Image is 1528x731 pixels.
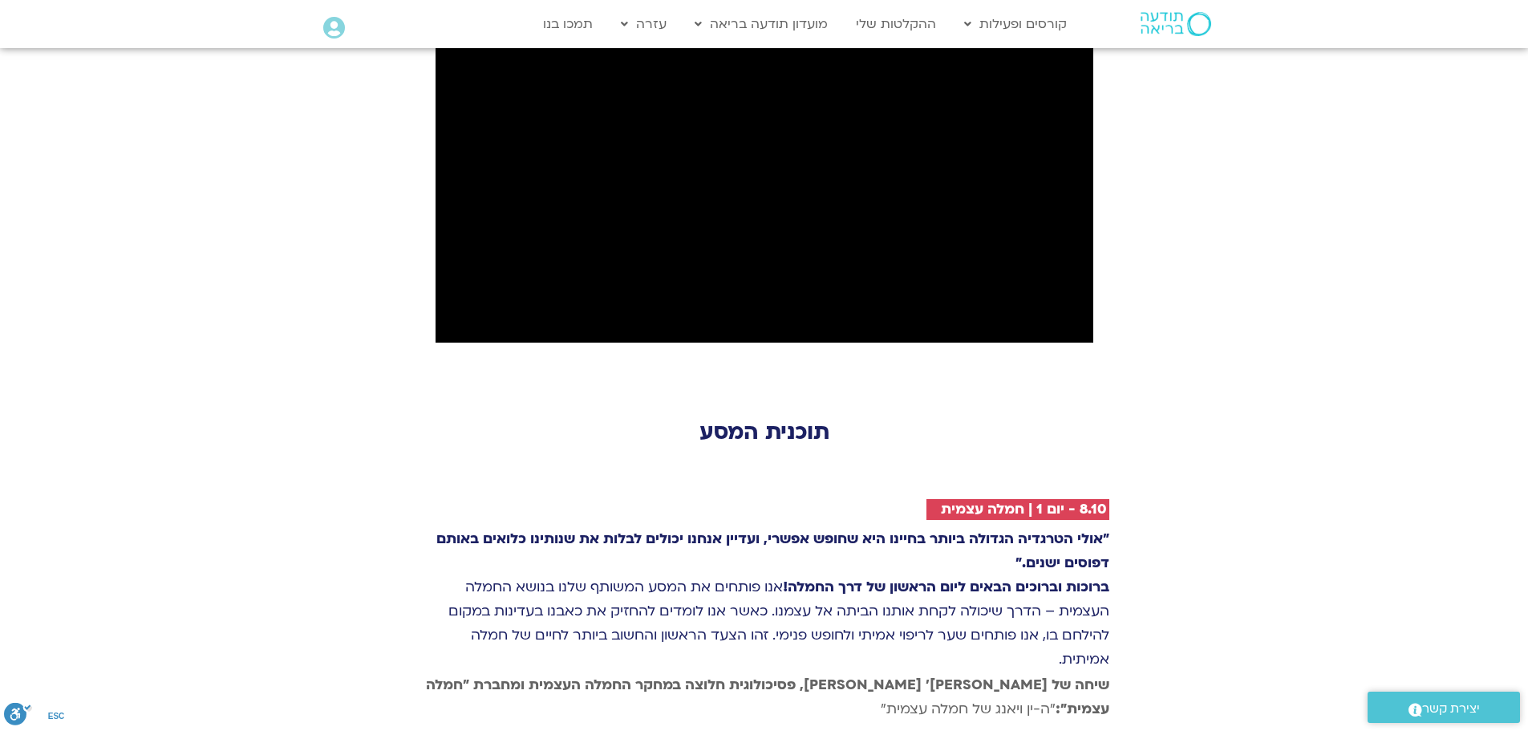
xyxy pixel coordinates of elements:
span: יצירת קשר [1422,698,1480,720]
span: "ה-ין ויאנג של חמלה עצמית" [426,676,1109,718]
strong: ברוכות וברוכים הבאים ליום הראשון של דרך החמלה! [783,578,1109,596]
a: ההקלטות שלי [848,9,944,39]
a: יצירת קשר [1368,692,1520,723]
a: תמכו בנו [535,9,601,39]
strong: "אולי הטרגדיה הגדולה ביותר בחיינו היא שחופש אפשרי, ועדיין אנחנו יכולים לבלות את שנותינו כלואים בא... [436,530,1109,572]
a: מועדון תודעה בריאה [687,9,836,39]
a: קורסים ופעילות [956,9,1075,39]
h2: 8.10 - יום 1 | חמלה עצמית [941,502,1107,518]
a: עזרה [613,9,675,39]
strong: שיחה של [PERSON_NAME]׳ [PERSON_NAME], פסיכולוגית חלוצה במחקר החמלה העצמית ומחברת "חמלה עצמית": [426,676,1109,718]
img: תודעה בריאה [1141,12,1211,36]
p: אנו פותחים את המסע המשותף שלנו בנושא החמלה העצמית – הדרך שיכולה לקחת אותנו הביתה אל עצמנו. כאשר א... [419,527,1109,672]
h2: תוכנית המסע [419,420,1109,445]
